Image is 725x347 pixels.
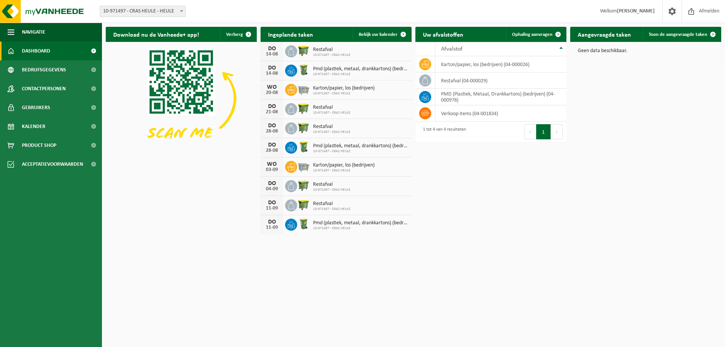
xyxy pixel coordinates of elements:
[297,63,310,76] img: WB-0240-HPE-GN-50
[313,91,375,96] span: 10-971497 - CRAS HEULE
[643,27,720,42] a: Toon de aangevraagde taken
[226,32,243,37] span: Verberg
[264,129,279,134] div: 28-08
[264,65,279,71] div: DO
[313,207,350,211] span: 10-971497 - CRAS HEULE
[524,124,536,139] button: Previous
[578,48,714,54] p: Geen data beschikbaar.
[313,143,408,149] span: Pmd (plastiek, metaal, drankkartons) (bedrijven)
[313,188,350,192] span: 10-971497 - CRAS HEULE
[441,46,463,52] span: Afvalstof
[22,98,50,117] span: Gebruikers
[106,42,257,155] img: Download de VHEPlus App
[22,155,83,174] span: Acceptatievoorwaarden
[22,79,66,98] span: Contactpersonen
[313,220,408,226] span: Pmd (plastiek, metaal, drankkartons) (bedrijven)
[419,123,466,140] div: 1 tot 4 van 4 resultaten
[506,27,566,42] a: Ophaling aanvragen
[220,27,256,42] button: Verberg
[264,187,279,192] div: 04-09
[297,102,310,115] img: WB-1100-HPE-GN-50
[22,42,50,60] span: Dashboard
[313,85,375,91] span: Karton/papier, los (bedrijven)
[617,8,655,14] strong: [PERSON_NAME]
[264,71,279,76] div: 14-08
[313,111,350,115] span: 10-971497 - CRAS HEULE
[264,84,279,90] div: WO
[313,72,408,77] span: 10-971497 - CRAS HEULE
[313,105,350,111] span: Restafval
[297,121,310,134] img: WB-1100-HPE-GN-50
[264,123,279,129] div: DO
[297,198,310,211] img: WB-1100-HPE-GN-50
[264,46,279,52] div: DO
[313,149,408,154] span: 10-971497 - CRAS HEULE
[353,27,411,42] a: Bekijk uw kalender
[264,109,279,115] div: 21-08
[22,23,45,42] span: Navigatie
[264,200,279,206] div: DO
[435,56,566,72] td: karton/papier, los (bedrijven) (04-000026)
[435,89,566,105] td: PMD (Plastiek, Metaal, Drankkartons) (bedrijven) (04-000978)
[359,32,398,37] span: Bekijk uw kalender
[297,140,310,153] img: WB-0240-HPE-GN-50
[297,217,310,230] img: WB-0240-HPE-GN-50
[313,226,408,231] span: 10-971497 - CRAS HEULE
[297,160,310,173] img: WB-2500-GAL-GY-01
[264,225,279,230] div: 11-09
[536,124,551,139] button: 1
[264,148,279,153] div: 28-08
[22,60,66,79] span: Bedrijfsgegevens
[264,167,279,173] div: 03-09
[264,52,279,57] div: 14-08
[435,72,566,89] td: restafval (04-000029)
[313,47,350,53] span: Restafval
[22,117,45,136] span: Kalender
[415,27,471,42] h2: Uw afvalstoffen
[512,32,552,37] span: Ophaling aanvragen
[264,90,279,96] div: 20-08
[297,179,310,192] img: WB-1100-HPE-GN-50
[313,53,350,57] span: 10-971497 - CRAS HEULE
[313,168,375,173] span: 10-971497 - CRAS HEULE
[570,27,639,42] h2: Aangevraagde taken
[264,142,279,148] div: DO
[264,180,279,187] div: DO
[551,124,563,139] button: Next
[264,219,279,225] div: DO
[264,206,279,211] div: 11-09
[106,27,207,42] h2: Download nu de Vanheede+ app!
[261,27,321,42] h2: Ingeplande taken
[313,201,350,207] span: Restafval
[313,182,350,188] span: Restafval
[313,124,350,130] span: Restafval
[313,130,350,134] span: 10-971497 - CRAS HEULE
[649,32,707,37] span: Toon de aangevraagde taken
[264,161,279,167] div: WO
[297,44,310,57] img: WB-1100-HPE-GN-50
[435,105,566,122] td: verkoop items (04-001834)
[313,162,375,168] span: Karton/papier, los (bedrijven)
[264,103,279,109] div: DO
[313,66,408,72] span: Pmd (plastiek, metaal, drankkartons) (bedrijven)
[100,6,185,17] span: 10-971497 - CRAS HEULE - HEULE
[22,136,56,155] span: Product Shop
[297,83,310,96] img: WB-2500-GAL-GY-01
